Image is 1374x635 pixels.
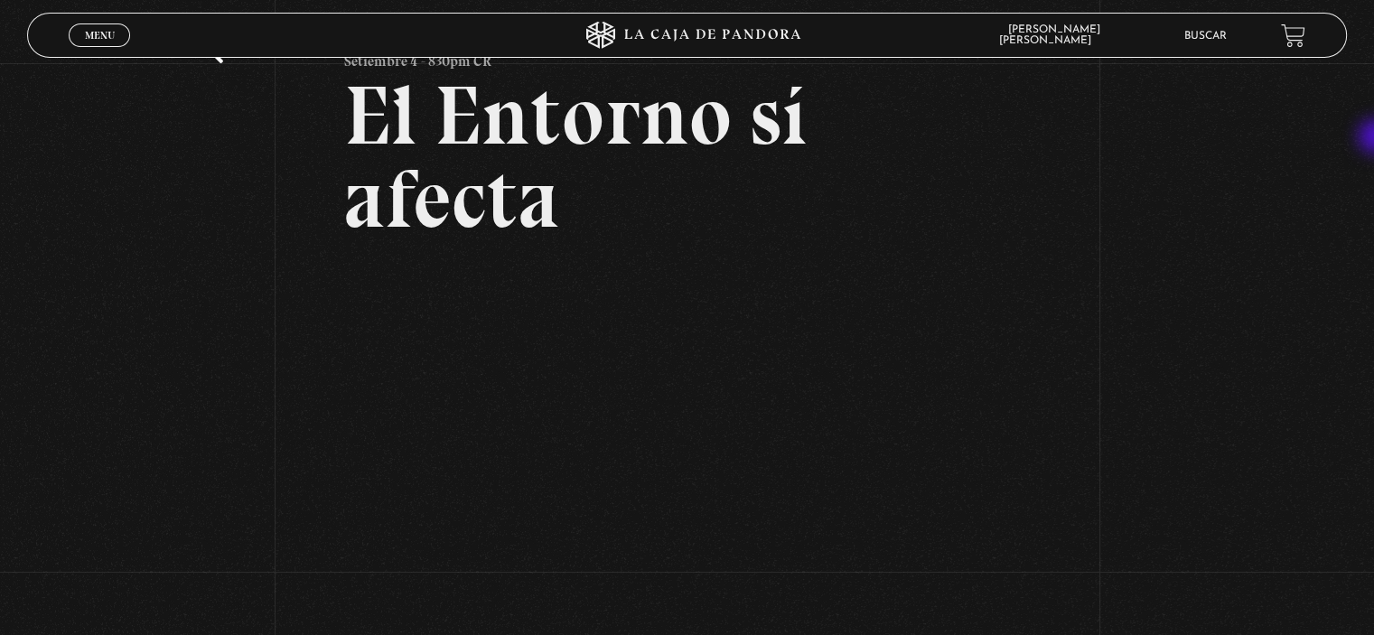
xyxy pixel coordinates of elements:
[344,74,1030,240] h2: El Entorno sí afecta
[79,45,121,58] span: Cerrar
[999,24,1109,46] span: [PERSON_NAME] [PERSON_NAME]
[1281,23,1305,48] a: View your shopping cart
[85,30,115,41] span: Menu
[1184,31,1227,42] a: Buscar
